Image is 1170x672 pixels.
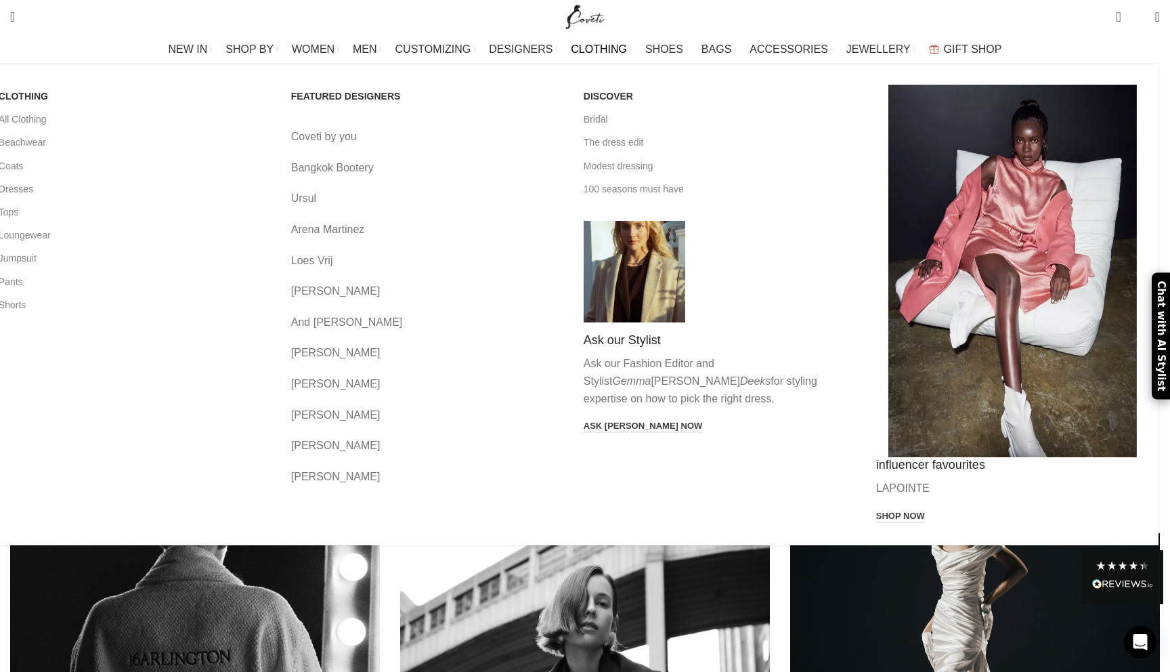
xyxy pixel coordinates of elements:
[750,43,828,56] span: ACCESSORIES
[291,437,563,455] a: [PERSON_NAME]
[291,90,401,102] span: FEATURED DESIGNERS
[489,36,557,63] a: DESIGNERS
[291,375,563,393] a: [PERSON_NAME]
[612,375,651,387] em: Gemma
[584,177,856,201] a: 100 seasons must have
[395,43,471,56] span: CUSTOMIZING
[225,36,278,63] a: SHOP BY
[701,43,731,56] span: BAGS
[645,36,688,63] a: SHOES
[1082,550,1163,604] div: Read All Reviews
[571,36,632,63] a: CLOTHING
[3,3,22,30] a: Search
[584,131,856,154] a: The dress edit
[1092,579,1153,589] img: REVIEWS.io
[291,406,563,424] a: [PERSON_NAME]
[876,480,1148,497] p: LAPOINTE
[353,36,381,63] a: MEN
[876,511,925,523] a: Shop now
[1109,3,1127,30] a: 0
[169,43,208,56] span: NEW IN
[750,36,833,63] a: ACCESSORIES
[3,36,1167,63] div: Main navigation
[291,159,563,177] a: Bangkok Bootery
[291,282,563,300] a: [PERSON_NAME]
[1092,576,1153,594] div: Read All Reviews
[584,90,633,102] span: DISCOVER
[1131,3,1145,30] div: My Wishlist
[571,43,627,56] span: CLOTHING
[1134,14,1144,24] span: 0
[291,190,563,207] a: Ursul
[876,457,1148,473] h4: influencer favourites
[701,36,736,63] a: BAGS
[292,43,334,56] span: WOMEN
[1117,7,1127,17] span: 0
[584,333,856,348] h4: Ask our Stylist
[584,108,856,131] a: Bridal
[944,43,1002,56] span: GIFT SHOP
[645,43,683,56] span: SHOES
[846,43,911,56] span: JEWELLERY
[291,221,563,238] a: Arena Martinez
[584,221,685,322] img: Shop by Category Coveti
[291,314,563,331] a: And [PERSON_NAME]
[225,43,274,56] span: SHOP BY
[1124,626,1156,658] div: Open Intercom Messenger
[846,36,915,63] a: JEWELLERY
[584,421,703,433] a: Ask [PERSON_NAME] now
[584,154,856,177] a: Modest dressing
[929,45,939,54] img: GiftBag
[291,468,563,486] a: [PERSON_NAME]
[291,128,563,146] a: Coveti by you
[291,252,563,270] a: Loes Vrij
[292,36,339,63] a: WOMEN
[489,43,552,56] span: DESIGNERS
[169,36,213,63] a: NEW IN
[395,36,476,63] a: CUSTOMIZING
[584,355,856,407] p: Ask our Fashion Editor and Stylist [PERSON_NAME] for styling expertise on how to pick the right d...
[353,43,377,56] span: MEN
[563,10,608,22] a: Site logo
[1096,560,1150,571] div: 4.28 Stars
[876,85,1148,457] a: Banner link
[929,36,1002,63] a: GIFT SHOP
[291,344,563,362] a: [PERSON_NAME]
[740,375,771,387] em: Deeks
